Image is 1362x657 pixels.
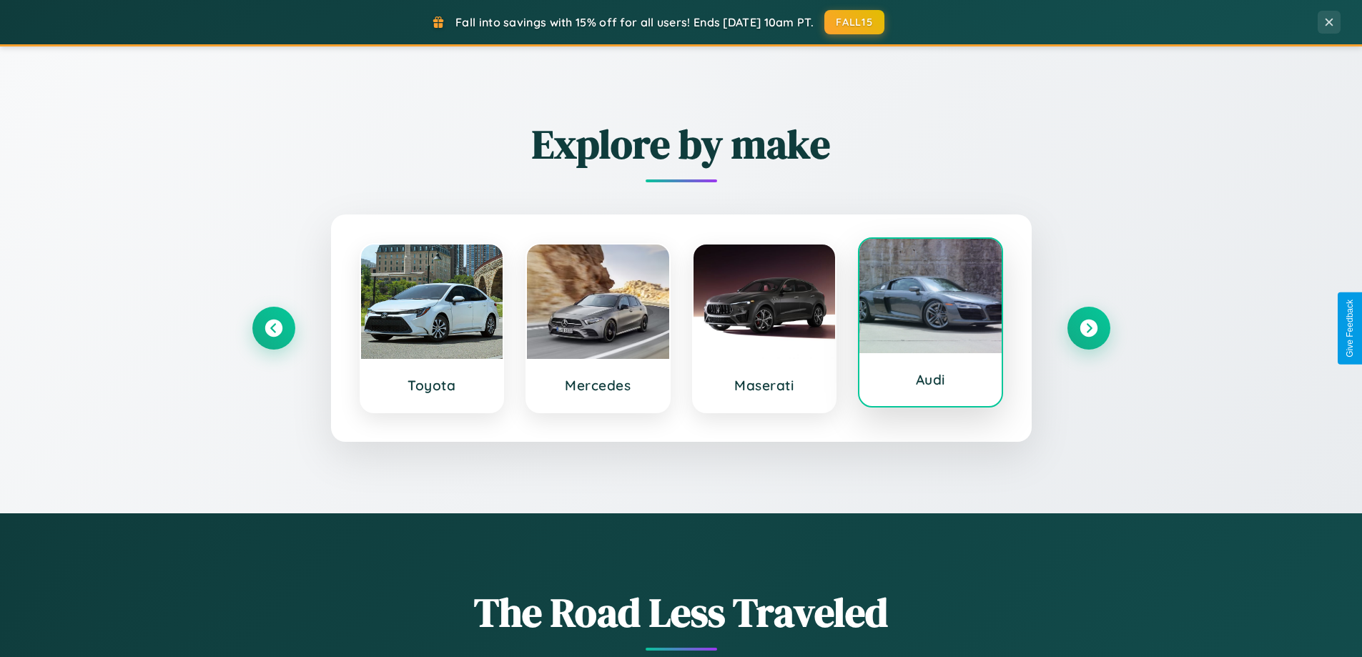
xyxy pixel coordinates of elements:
span: Fall into savings with 15% off for all users! Ends [DATE] 10am PT. [455,15,814,29]
h3: Audi [874,371,987,388]
h1: The Road Less Traveled [252,585,1110,640]
h3: Maserati [708,377,821,394]
h3: Toyota [375,377,489,394]
div: Give Feedback [1345,300,1355,357]
button: FALL15 [824,10,884,34]
h3: Mercedes [541,377,655,394]
h2: Explore by make [252,117,1110,172]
